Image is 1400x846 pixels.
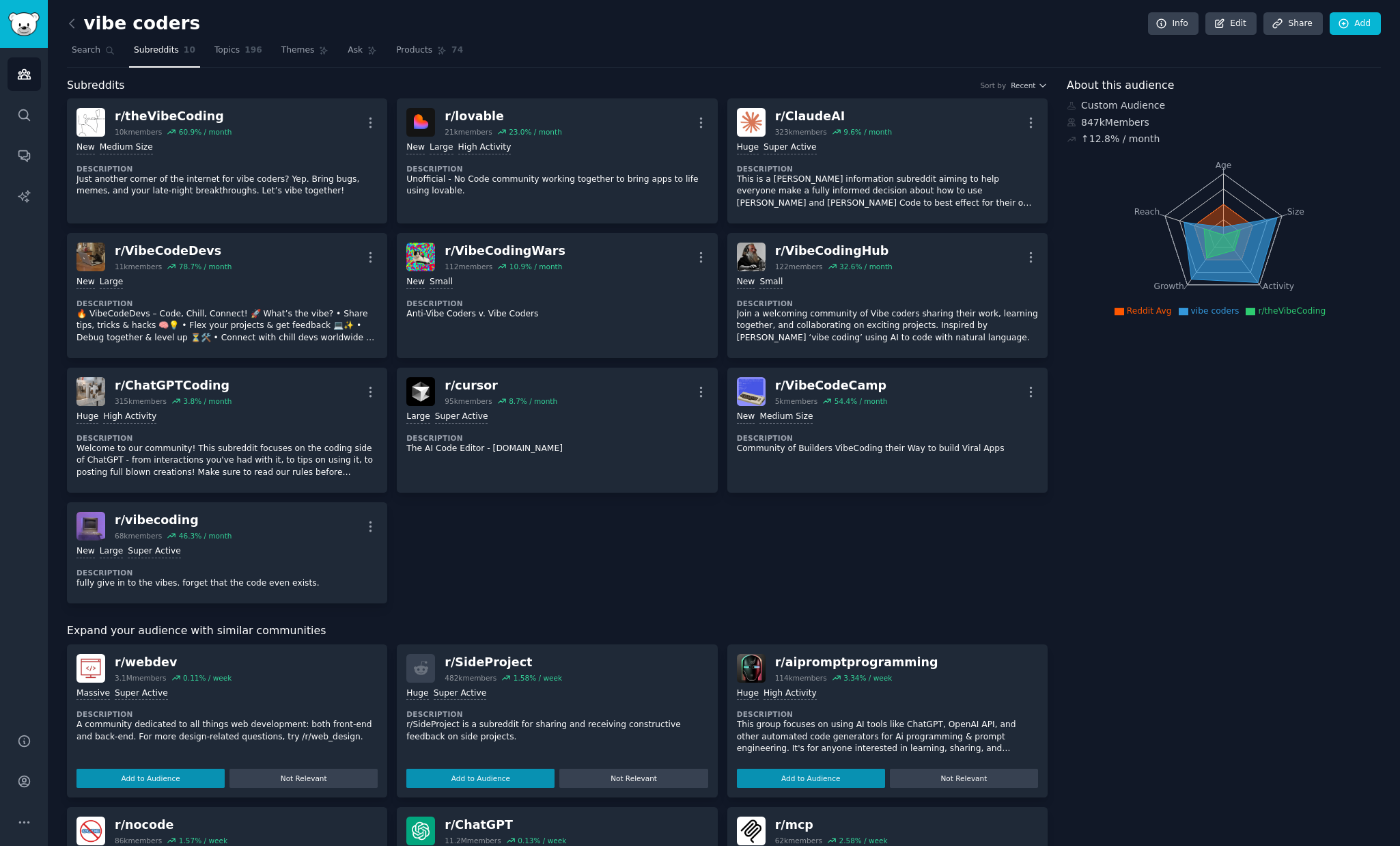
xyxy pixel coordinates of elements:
a: theVibeCodingr/theVibeCoding10kmembers60.9% / monthNewMedium SizeDescriptionJust another corner o... [67,98,387,223]
div: Super Active [128,545,181,558]
a: Share [1263,12,1322,36]
span: Themes [281,44,315,57]
button: Add to Audience [76,769,225,788]
div: r/ vibecoding [115,512,232,529]
dt: Description [737,164,1038,174]
div: 54.4 % / month [835,396,888,406]
div: r/ VibeCodeDevs [115,243,232,260]
p: r/SideProject is a subreddit for sharing and receiving constructive feedback on side projects. [406,719,708,743]
p: fully give in to the vibes. forget that the code even exists. [76,577,378,590]
div: New [76,276,95,289]
button: Recent [1011,81,1048,90]
div: Super Active [764,141,817,154]
a: Info [1148,12,1199,36]
div: 0.11 % / week [183,673,232,683]
a: lovabler/lovable21kmembers23.0% / monthNewLargeHigh ActivityDescriptionUnofficial - No Code commu... [397,98,717,223]
div: 2.58 % / week [839,836,887,845]
div: 23.0 % / month [509,127,562,137]
div: 21k members [445,127,492,137]
div: 68k members [115,531,162,541]
div: New [76,141,95,154]
a: cursorr/cursor95kmembers8.7% / monthLargeSuper ActiveDescriptionThe AI Code Editor - [DOMAIN_NAME] [397,368,717,493]
span: Subreddits [134,44,179,57]
dt: Description [406,164,708,174]
div: 11k members [115,262,162,271]
dt: Description [737,709,1038,719]
div: 95k members [445,396,492,406]
button: Add to Audience [737,769,885,788]
p: The AI Code Editor - [DOMAIN_NAME] [406,443,708,455]
div: Huge [737,141,759,154]
a: vibecodingr/vibecoding68kmembers46.3% / monthNewLargeSuper ActiveDescriptionfully give in to the ... [67,502,387,603]
div: 122 members [775,262,823,271]
tspan: Age [1216,161,1232,170]
div: r/ nocode [115,817,227,834]
div: 847k Members [1067,115,1381,130]
span: r/theVibeCoding [1258,306,1326,316]
p: A community dedicated to all things web development: both front-end and back-end. For more design... [76,719,378,743]
span: Search [72,44,100,57]
div: 112 members [445,262,492,271]
div: 1.58 % / week [514,673,562,683]
span: About this audience [1067,77,1174,94]
div: Custom Audience [1067,98,1381,113]
span: 74 [451,44,463,57]
p: Community of Builders VibeCoding their Way to build Viral Apps [737,443,1038,455]
div: New [76,545,95,558]
a: Subreddits10 [129,40,200,68]
div: r/ lovable [445,108,561,125]
span: Recent [1011,81,1035,90]
div: Medium Size [100,141,153,154]
img: VibeCodingWars [406,243,435,271]
div: Small [759,276,783,289]
img: VibeCodingHub [737,243,766,271]
a: Edit [1205,12,1257,36]
span: Reddit Avg [1127,306,1172,316]
div: High Activity [103,411,156,424]
dt: Description [76,709,378,719]
a: Topics196 [210,40,267,68]
dt: Description [76,299,378,308]
span: Ask [348,44,363,57]
a: VibeCodingHubr/VibeCodingHub122members32.6% / monthNewSmallDescriptionJoin a welcoming community ... [727,233,1048,358]
div: Large [100,276,123,289]
img: VibeCodeDevs [76,243,105,271]
div: 32.6 % / month [839,262,893,271]
img: VibeCodeCamp [737,377,766,406]
tspan: Activity [1263,282,1294,291]
img: ChatGPTCoding [76,377,105,406]
div: r/ cursor [445,377,557,394]
div: 1.57 % / week [179,836,227,845]
img: theVibeCoding [76,108,105,137]
span: Products [396,44,432,57]
div: 86k members [115,836,162,845]
div: 10k members [115,127,162,137]
a: ChatGPTCodingr/ChatGPTCoding315kmembers3.8% / monthHugeHigh ActivityDescriptionWelcome to our com... [67,368,387,493]
div: 315k members [115,396,167,406]
img: ClaudeAI [737,108,766,137]
button: Not Relevant [559,769,708,788]
a: VibeCodingWarsr/VibeCodingWars112members10.9% / monthNewSmallDescriptionAnti-Vibe Coders v. Vibe ... [397,233,717,358]
div: Large [430,141,453,154]
img: cursor [406,377,435,406]
div: Massive [76,687,110,700]
a: VibeCodeCampr/VibeCodeCamp5kmembers54.4% / monthNewMedium SizeDescriptionCommunity of Builders Vi... [727,368,1048,493]
div: Huge [737,687,759,700]
span: 10 [184,44,195,57]
img: webdev [76,654,105,683]
a: Search [67,40,120,68]
div: Super Active [435,411,488,424]
div: Sort by [980,81,1006,90]
p: Just another corner of the internet for vibe coders? Yep. Bring bugs, memes, and your late-night ... [76,174,378,197]
a: Add [1330,12,1381,36]
a: Products74 [391,40,468,68]
div: 114k members [775,673,827,683]
p: Unofficial - No Code community working together to bring apps to life using lovable. [406,174,708,197]
div: 9.6 % / month [843,127,892,137]
div: Huge [406,687,428,700]
p: 🔥 VibeCodeDevs – Code, Chill, Connect! 🚀 What’s the vibe? • Share tips, tricks & hacks 🧠💡 • Flex ... [76,308,378,344]
div: New [406,276,425,289]
div: Super Active [115,687,168,700]
a: Ask [343,40,382,68]
div: New [406,141,425,154]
